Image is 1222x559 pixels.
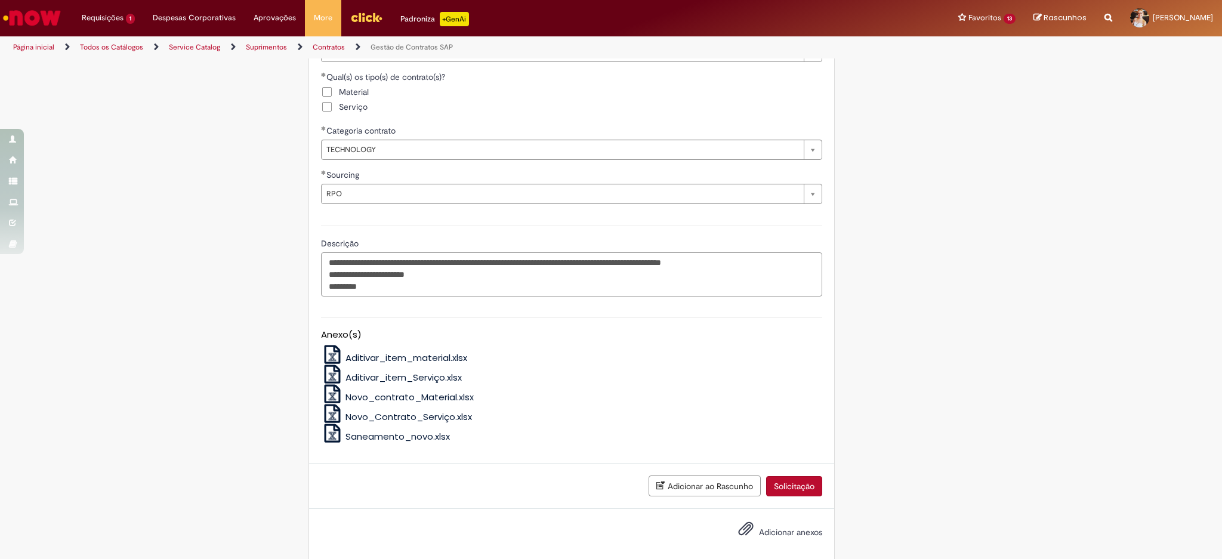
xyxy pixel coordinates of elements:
span: Sourcing [326,169,362,180]
span: Qual(s) os tipo(s) de contrato(s)? [326,72,448,82]
span: 13 [1004,14,1016,24]
span: TECHNOLOGY [326,140,798,159]
span: [PERSON_NAME] [1153,13,1213,23]
span: Rascunhos [1044,12,1087,23]
a: Página inicial [13,42,54,52]
span: 1 [126,14,135,24]
img: click_logo_yellow_360x200.png [350,8,382,26]
p: +GenAi [440,12,469,26]
span: Material [339,86,369,98]
div: Padroniza [400,12,469,26]
textarea: Descrição [321,252,822,297]
span: Favoritos [968,12,1001,24]
a: Gestão de Contratos SAP [371,42,453,52]
a: Saneamento_novo.xlsx [321,430,450,443]
span: Aprovações [254,12,296,24]
span: Categoria contrato [326,125,398,136]
a: Todos os Catálogos [80,42,143,52]
a: Service Catalog [169,42,220,52]
span: Obrigatório Preenchido [321,126,326,131]
span: RPO [326,184,798,203]
ul: Trilhas de página [9,36,806,58]
button: Adicionar ao Rascunho [649,475,761,496]
span: Aditivar_item_Serviço.xlsx [345,371,462,384]
span: Novo_contrato_Material.xlsx [345,391,474,403]
span: Descrição [321,238,361,249]
span: Serviço [339,101,368,113]
span: Aditivar_item_material.xlsx [345,351,467,364]
a: Contratos [313,42,345,52]
img: ServiceNow [1,6,63,30]
button: Adicionar anexos [735,518,757,545]
span: Obrigatório Preenchido [321,72,326,77]
a: Aditivar_item_material.xlsx [321,351,468,364]
h5: Anexo(s) [321,330,822,340]
span: Requisições [82,12,124,24]
span: Obrigatório Preenchido [321,170,326,175]
span: More [314,12,332,24]
span: Novo_Contrato_Serviço.xlsx [345,410,472,423]
a: Aditivar_item_Serviço.xlsx [321,371,462,384]
a: Rascunhos [1033,13,1087,24]
span: Despesas Corporativas [153,12,236,24]
a: Suprimentos [246,42,287,52]
a: Novo_Contrato_Serviço.xlsx [321,410,473,423]
button: Solicitação [766,476,822,496]
span: Adicionar anexos [759,527,822,538]
span: Saneamento_novo.xlsx [345,430,450,443]
a: Novo_contrato_Material.xlsx [321,391,474,403]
